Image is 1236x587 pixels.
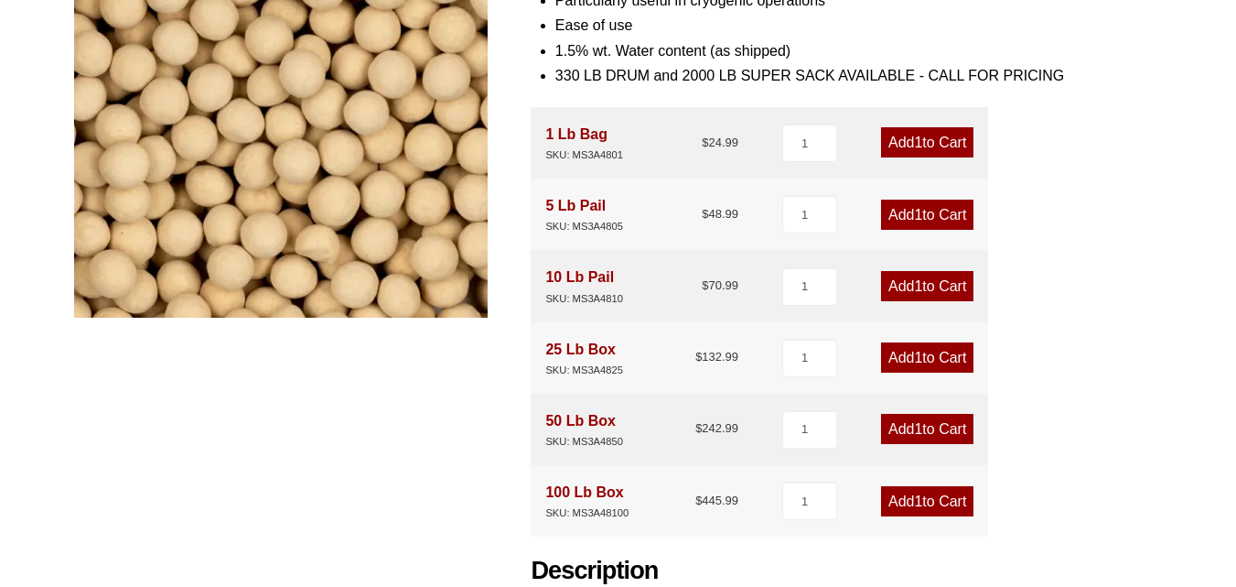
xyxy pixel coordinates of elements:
div: SKU: MS3A4850 [545,433,623,451]
bdi: 132.99 [695,350,738,364]
div: 50 Lb Box [545,408,623,451]
div: SKU: MS3A4825 [545,362,623,379]
bdi: 24.99 [702,136,738,149]
span: 1 [914,494,922,509]
div: SKU: MS3A4805 [545,218,623,235]
li: 330 LB DRUM and 2000 LB SUPER SACK AVAILABLE - CALL FOR PRICING [555,63,1162,88]
a: Add1to Cart [881,271,973,301]
span: $ [702,136,708,149]
bdi: 242.99 [695,421,738,435]
a: Add1to Cart [881,342,973,373]
a: Add1to Cart [881,414,973,444]
a: Add1to Cart [881,127,973,158]
div: SKU: MS3A4810 [545,290,623,308]
li: Ease of use [555,13,1162,38]
li: 1.5% wt. Water content (as shipped) [555,38,1162,63]
span: $ [702,207,708,221]
h2: Description [531,556,1162,586]
div: 1 Lb Bag [545,122,623,164]
span: $ [695,494,702,507]
span: 1 [914,135,922,150]
div: 100 Lb Box [545,480,629,522]
div: 25 Lb Box [545,337,623,379]
bdi: 48.99 [702,207,738,221]
span: $ [695,421,702,435]
a: Add1to Cart [881,200,973,230]
bdi: 445.99 [695,494,738,507]
span: $ [702,278,708,292]
span: 1 [914,278,922,294]
span: 1 [914,350,922,365]
span: 1 [914,207,922,223]
div: SKU: MS3A4801 [545,147,623,164]
span: $ [695,350,702,364]
bdi: 70.99 [702,278,738,292]
a: Add1to Cart [881,486,973,516]
div: 10 Lb Pail [545,265,623,307]
div: SKU: MS3A48100 [545,505,629,522]
span: 1 [914,421,922,437]
div: 5 Lb Pail [545,193,623,235]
